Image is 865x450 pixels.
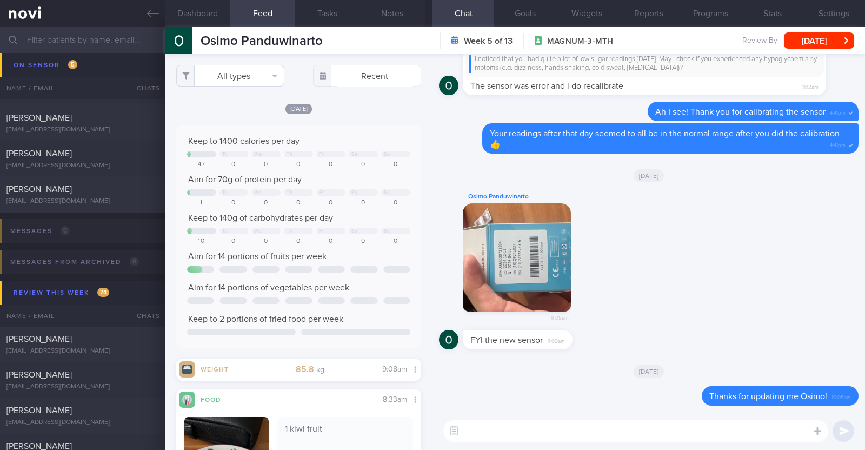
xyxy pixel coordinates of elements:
[319,228,324,234] div: Fr
[470,82,623,90] span: The sensor was error and i do recalibrate
[219,199,249,207] div: 0
[383,396,407,403] span: 8:33am
[316,199,345,207] div: 0
[463,190,603,203] div: Osimo Panduwinarto
[351,151,357,157] div: Sa
[6,78,72,87] span: [PERSON_NAME]
[830,139,846,149] span: 4:41pm
[464,36,513,47] strong: Week 5 of 13
[316,366,324,374] small: kg
[254,190,262,196] div: We
[6,419,159,427] div: [EMAIL_ADDRESS][DOMAIN_NAME]
[469,55,820,73] div: I noticed that you had quite a lot of low sugar readings [DATE]. May I check if you experienced a...
[222,228,228,234] div: Tu
[219,161,249,169] div: 0
[551,312,569,322] span: 11:09am
[319,190,324,196] div: Fr
[6,335,72,343] span: [PERSON_NAME]
[6,406,72,415] span: [PERSON_NAME]
[188,283,349,292] span: Aim for 14 portions of vegetables per week
[316,161,345,169] div: 0
[6,383,159,391] div: [EMAIL_ADDRESS][DOMAIN_NAME]
[188,252,327,261] span: Aim for 14 portions of fruits per week
[351,228,357,234] div: Sa
[316,237,345,246] div: 0
[6,162,159,170] div: [EMAIL_ADDRESS][DOMAIN_NAME]
[61,226,70,235] span: 0
[6,149,72,158] span: [PERSON_NAME]
[251,161,281,169] div: 0
[831,391,851,401] span: 10:05am
[285,104,312,114] span: [DATE]
[8,255,142,269] div: Messages from Archived
[251,237,281,246] div: 0
[382,366,407,373] span: 9:08am
[381,161,410,169] div: 0
[6,90,159,98] div: [EMAIL_ADDRESS][DOMAIN_NAME]
[201,35,323,48] span: Osimo Panduwinarto
[187,199,216,207] div: 1
[130,257,139,266] span: 0
[742,36,777,46] span: Review By
[6,55,159,63] div: [EMAIL_ADDRESS][DOMAIN_NAME]
[319,151,324,157] div: Fr
[285,423,405,442] div: 1 kiwi fruit
[381,237,410,246] div: 0
[655,108,826,116] span: Ah I see! Thank you for calibrating the sensor
[547,36,613,47] span: MAGNUM-3-MTH
[222,151,228,157] div: Tu
[287,190,292,196] div: Th
[470,336,543,345] span: FYI the new sensor
[634,365,664,378] span: [DATE]
[830,107,846,117] span: 4:41pm
[6,370,72,379] span: [PERSON_NAME]
[284,161,313,169] div: 0
[219,237,249,246] div: 0
[188,175,302,184] span: Aim for 70g of protein per day
[6,126,159,134] div: [EMAIL_ADDRESS][DOMAIN_NAME]
[187,161,216,169] div: 47
[6,185,72,194] span: [PERSON_NAME]
[384,151,390,157] div: Su
[709,392,827,401] span: Thanks for updating me Osimo!
[187,237,216,246] div: 10
[6,197,159,206] div: [EMAIL_ADDRESS][DOMAIN_NAME]
[195,394,238,403] div: Food
[222,190,228,196] div: Tu
[349,237,378,246] div: 0
[195,364,238,373] div: Weight
[349,161,378,169] div: 0
[287,151,292,157] div: Th
[490,129,840,149] span: Your readings after that day seemed to all be in the normal range after you did the calibration 👍
[6,114,72,122] span: [PERSON_NAME]
[254,228,262,234] div: We
[188,214,333,222] span: Keep to 140g of carbohydrates per day
[8,224,72,239] div: Messages
[122,305,165,327] div: Chats
[784,32,854,49] button: [DATE]
[176,65,284,87] button: All types
[463,203,571,312] img: Photo by Osimo Panduwinarto
[188,315,343,323] span: Keep to 2 portions of fried food per week
[287,228,292,234] div: Th
[381,199,410,207] div: 0
[97,288,109,297] span: 74
[634,169,664,182] span: [DATE]
[284,237,313,246] div: 0
[296,365,314,374] strong: 85.8
[188,137,300,145] span: Keep to 1400 calories per day
[6,347,159,355] div: [EMAIL_ADDRESS][DOMAIN_NAME]
[351,190,357,196] div: Sa
[802,81,819,91] span: 11:12am
[384,190,390,196] div: Su
[254,151,262,157] div: We
[547,335,565,345] span: 11:09am
[284,199,313,207] div: 0
[384,228,390,234] div: Su
[11,286,112,300] div: Review this week
[349,199,378,207] div: 0
[251,199,281,207] div: 0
